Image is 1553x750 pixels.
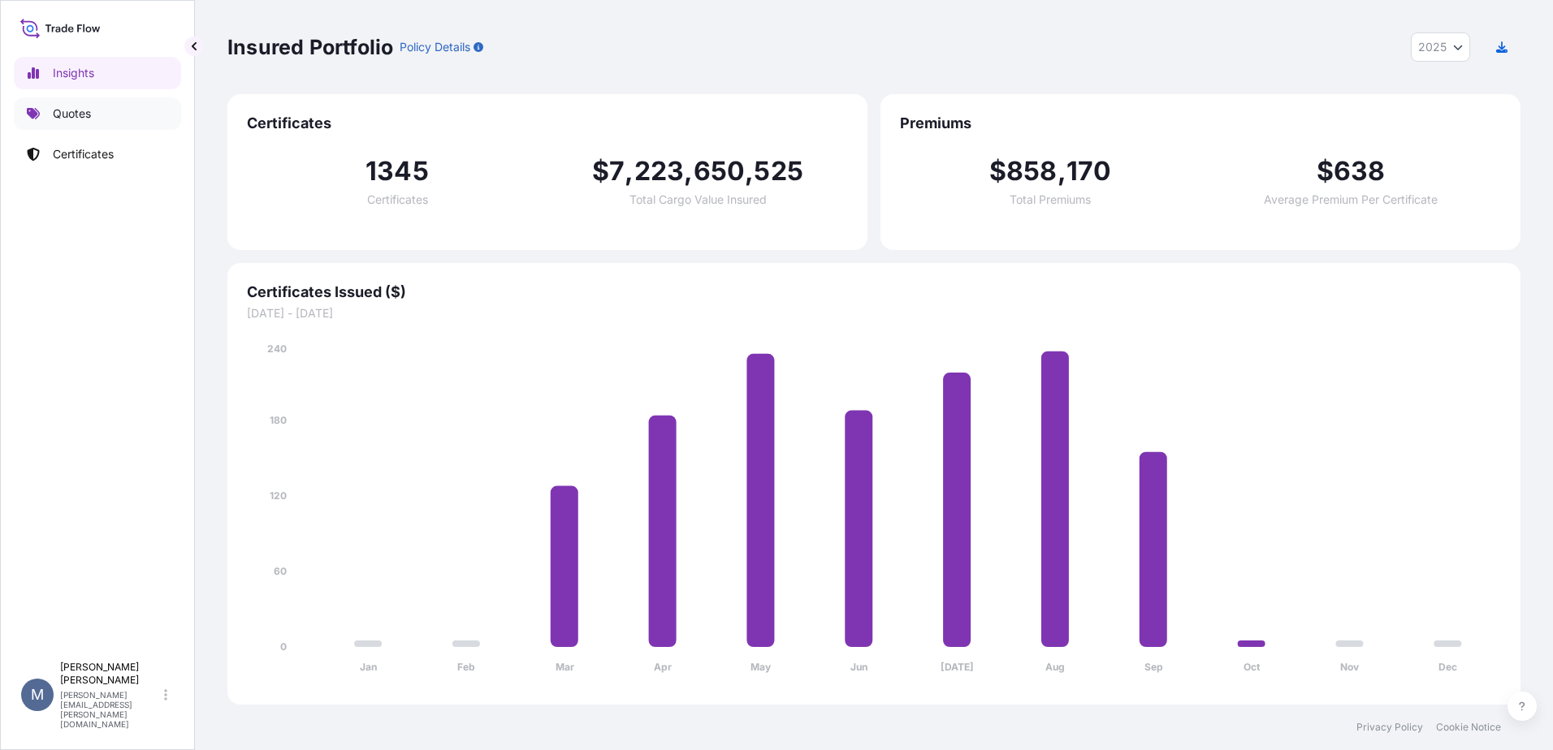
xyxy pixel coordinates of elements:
[360,661,377,673] tspan: Jan
[31,687,44,703] span: M
[1006,158,1058,184] span: 858
[754,158,803,184] span: 525
[941,661,974,673] tspan: [DATE]
[1418,39,1447,55] span: 2025
[400,39,470,55] p: Policy Details
[1045,661,1065,673] tspan: Aug
[745,158,754,184] span: ,
[53,65,94,81] p: Insights
[654,661,672,673] tspan: Apr
[53,146,114,162] p: Certificates
[684,158,693,184] span: ,
[989,158,1006,184] span: $
[609,158,625,184] span: 7
[1334,158,1386,184] span: 638
[60,690,161,729] p: [PERSON_NAME][EMAIL_ADDRESS][PERSON_NAME][DOMAIN_NAME]
[625,158,634,184] span: ,
[280,640,287,653] tspan: 0
[247,282,1501,302] span: Certificates Issued ($)
[634,158,685,184] span: 223
[1058,158,1066,184] span: ,
[14,57,181,89] a: Insights
[592,158,609,184] span: $
[1356,721,1423,734] a: Privacy Policy
[694,158,746,184] span: 650
[14,97,181,130] a: Quotes
[270,489,287,502] tspan: 120
[1244,661,1261,673] tspan: Oct
[247,305,1501,321] span: [DATE] - [DATE]
[1144,661,1163,673] tspan: Sep
[366,158,429,184] span: 1345
[14,138,181,170] a: Certificates
[1340,661,1360,673] tspan: Nov
[900,114,1501,133] span: Premiums
[1317,158,1334,184] span: $
[274,565,287,577] tspan: 60
[850,661,867,673] tspan: Jun
[1010,194,1091,205] span: Total Premiums
[227,34,393,60] p: Insured Portfolio
[457,661,475,673] tspan: Feb
[1411,32,1470,62] button: Year Selector
[247,114,848,133] span: Certificates
[1066,158,1112,184] span: 170
[267,343,287,355] tspan: 240
[53,106,91,122] p: Quotes
[629,194,767,205] span: Total Cargo Value Insured
[367,194,428,205] span: Certificates
[751,661,772,673] tspan: May
[556,661,574,673] tspan: Mar
[270,414,287,426] tspan: 180
[60,661,161,687] p: [PERSON_NAME] [PERSON_NAME]
[1438,661,1457,673] tspan: Dec
[1436,721,1501,734] a: Cookie Notice
[1264,194,1438,205] span: Average Premium Per Certificate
